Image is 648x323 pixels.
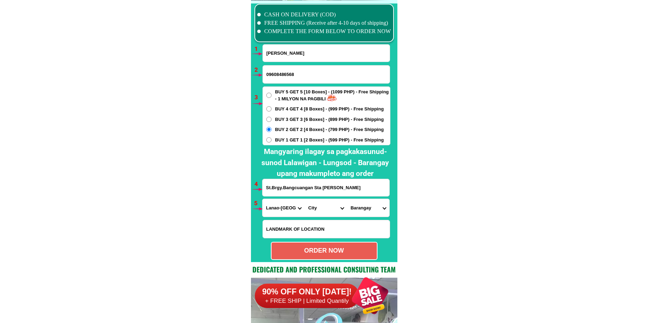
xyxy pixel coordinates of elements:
[254,93,262,102] h6: 3
[263,220,390,238] input: Input LANDMARKOFLOCATION
[347,199,389,217] select: Select commune
[275,106,384,113] span: BUY 4 GET 4 [8 Boxes] - (999 PHP) - Free Shipping
[255,297,359,305] h6: + FREE SHIP | Limited Quantily
[257,10,391,19] li: CASH ON DELIVERY (COD)
[275,89,390,102] span: BUY 5 GET 5 [10 Boxes] - (1099 PHP) - Free Shipping - 1 MILYON NA PAGBILI
[305,199,347,217] select: Select district
[262,199,305,217] select: Select province
[262,179,389,196] input: Input address
[275,137,384,144] span: BUY 1 GET 1 [2 Boxes] - (599 PHP) - Free Shipping
[257,19,391,27] li: FREE SHIPPING (Receive after 4-10 days of shipping)
[255,287,359,297] h6: 90% OFF ONLY [DATE]!
[257,27,391,36] li: COMPLETE THE FORM BELOW TO ORDER NOW
[263,45,390,62] input: Input full_name
[275,126,384,133] span: BUY 2 GET 2 [4 Boxes] - (799 PHP) - Free Shipping
[266,137,272,143] input: BUY 1 GET 1 [2 Boxes] - (599 PHP) - Free Shipping
[275,116,384,123] span: BUY 3 GET 3 [6 Boxes] - (899 PHP) - Free Shipping
[254,66,262,75] h6: 2
[254,45,262,54] h6: 1
[266,106,272,111] input: BUY 4 GET 4 [8 Boxes] - (999 PHP) - Free Shipping
[254,180,262,189] h6: 4
[254,199,262,208] h6: 5
[263,66,390,83] input: Input phone_number
[251,264,397,275] h2: Dedicated and professional consulting team
[272,246,377,255] div: ORDER NOW
[266,93,272,98] input: BUY 5 GET 5 [10 Boxes] - (1099 PHP) - Free Shipping - 1 MILYON NA PAGBILI
[257,146,394,179] h2: Mangyaring ilagay sa pagkakasunud-sunod Lalawigan - Lungsod - Barangay upang makumpleto ang order
[266,127,272,132] input: BUY 2 GET 2 [4 Boxes] - (799 PHP) - Free Shipping
[266,117,272,122] input: BUY 3 GET 3 [6 Boxes] - (899 PHP) - Free Shipping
